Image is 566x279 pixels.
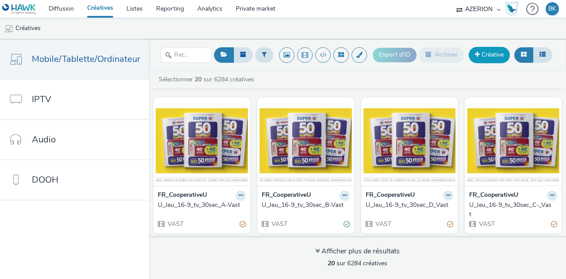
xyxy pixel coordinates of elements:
img: U_Jeu_16-9_tv_30sec_A-Vast visual [156,99,248,186]
img: mobile [4,24,13,33]
span: DOOH [32,173,58,186]
strong: 20 [195,75,202,84]
strong: FR_CooperativeU [158,191,207,201]
button: Export d'ID [373,48,417,62]
button: Liste [533,47,552,62]
span: VAST [478,220,495,228]
span: Mobile/Tablette/Ordinateur [32,53,140,65]
img: U_Jeu_16-9_tv_30sec_B-Vast visual [260,99,352,186]
div: Partiellement valide [551,220,557,229]
button: Grille [514,47,533,62]
input: Rechercher... [161,47,212,63]
strong: FR_CooperativeU [262,191,311,201]
div: Valide [344,220,350,229]
strong: FR_CooperativeU [469,191,518,201]
span: VAST [167,220,184,228]
img: undefined Logo [2,4,36,15]
strong: FR_CooperativeU [366,191,415,201]
span: VAST [375,220,391,228]
img: U_Jeu_16-9_tv_30sec_C-_Vast visual [467,99,559,186]
a: Sélectionner sur 6284 créatives [158,75,258,84]
span: IPTV [32,93,51,106]
div: U_Jeu_16-9_tv_30sec_C-_Vast [469,201,554,219]
strong: 20 [328,259,335,268]
a: U_Jeu_16-9_tv_30sec_A-Vast [158,201,246,210]
div: U_Jeu_16-9_tv_30sec_A-Vast [158,201,242,210]
a: U_Jeu_16-9_tv_30sec_D_Vast [366,201,454,210]
div: Partiellement valide [447,220,453,229]
div: Partiellement valide [240,220,246,229]
img: Hawk Academy [505,2,518,16]
a: Hawk Academy [505,2,522,16]
div: U_Jeu_16-9_tv_30sec_D_Vast [366,201,450,210]
a: U_Jeu_16-9_tv_30sec_C-_Vast [469,201,557,219]
a: Créative [469,47,510,63]
a: U_Jeu_16-9_tv_30sec_B-Vast [262,201,350,210]
div: U_Jeu_16-9_tv_30sec_B-Vast [262,201,346,210]
button: Archiver [419,47,464,62]
img: U_Jeu_16-9_tv_30sec_D_Vast visual [363,99,456,186]
span: VAST [271,220,287,228]
div: Afficher plus de résultats [315,246,400,256]
div: BK [548,2,556,15]
span: Audio [32,133,56,146]
span: sur 6284 créatives [328,259,387,268]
